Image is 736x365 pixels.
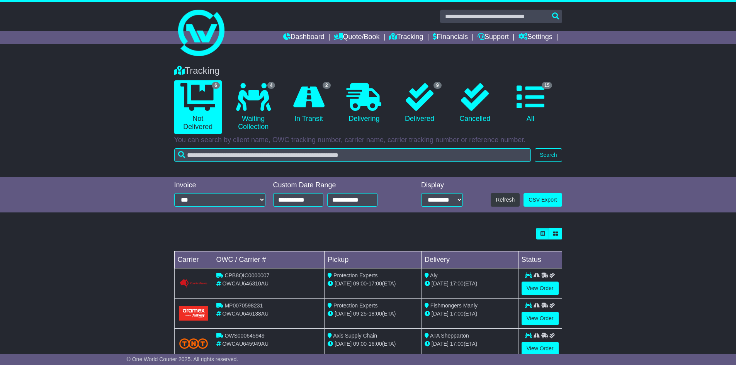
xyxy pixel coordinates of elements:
[174,181,265,190] div: Invoice
[430,302,478,309] span: Fishmongers Manly
[323,82,331,89] span: 2
[340,80,388,126] a: Delivering
[430,333,469,339] span: ATA Shepparton
[433,31,468,44] a: Financials
[421,251,518,268] td: Delivery
[328,280,418,288] div: - (ETA)
[450,311,464,317] span: 17:00
[450,280,464,287] span: 17:00
[127,356,238,362] span: © One World Courier 2025. All rights reserved.
[222,280,269,287] span: OWCAU646310AU
[433,82,442,89] span: 9
[451,80,499,126] a: Cancelled
[421,181,463,190] div: Display
[432,341,449,347] span: [DATE]
[328,340,418,348] div: - (ETA)
[518,251,562,268] td: Status
[273,181,397,190] div: Custom Date Range
[334,31,379,44] a: Quote/Book
[524,193,562,207] a: CSV Export
[213,251,325,268] td: OWC / Carrier #
[325,251,422,268] td: Pickup
[522,282,559,295] a: View Order
[224,272,269,278] span: CPB8QIC0000007
[267,82,275,89] span: 4
[522,342,559,355] a: View Order
[174,251,213,268] td: Carrier
[335,280,352,287] span: [DATE]
[335,311,352,317] span: [DATE]
[491,193,520,207] button: Refresh
[369,311,382,317] span: 18:00
[179,338,208,349] img: TNT_Domestic.png
[425,310,515,318] div: (ETA)
[478,31,509,44] a: Support
[229,80,277,134] a: 4 Waiting Collection
[430,272,437,278] span: Aly
[224,302,263,309] span: MP0070598231
[522,312,559,325] a: View Order
[369,341,382,347] span: 16:00
[535,148,562,162] button: Search
[224,333,265,339] span: OWS000645949
[425,280,515,288] div: (ETA)
[222,311,269,317] span: OWCAU646138AU
[369,280,382,287] span: 17:00
[335,341,352,347] span: [DATE]
[389,31,423,44] a: Tracking
[222,341,269,347] span: OWCAU645949AU
[425,340,515,348] div: (ETA)
[396,80,443,126] a: 9 Delivered
[353,280,367,287] span: 09:00
[333,302,377,309] span: Protection Experts
[328,310,418,318] div: - (ETA)
[450,341,464,347] span: 17:00
[283,31,325,44] a: Dashboard
[353,341,367,347] span: 09:00
[179,279,208,288] img: GetCarrierServiceLogo
[432,311,449,317] span: [DATE]
[507,80,554,126] a: 15 All
[542,82,552,89] span: 15
[518,31,552,44] a: Settings
[333,272,377,278] span: Protection Experts
[285,80,332,126] a: 2 In Transit
[353,311,367,317] span: 09:25
[212,82,220,89] span: 6
[333,333,377,339] span: Axis Supply Chain
[170,65,566,76] div: Tracking
[174,136,562,144] p: You can search by client name, OWC tracking number, carrier name, carrier tracking number or refe...
[432,280,449,287] span: [DATE]
[174,80,222,134] a: 6 Not Delivered
[179,306,208,321] img: Aramex.png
